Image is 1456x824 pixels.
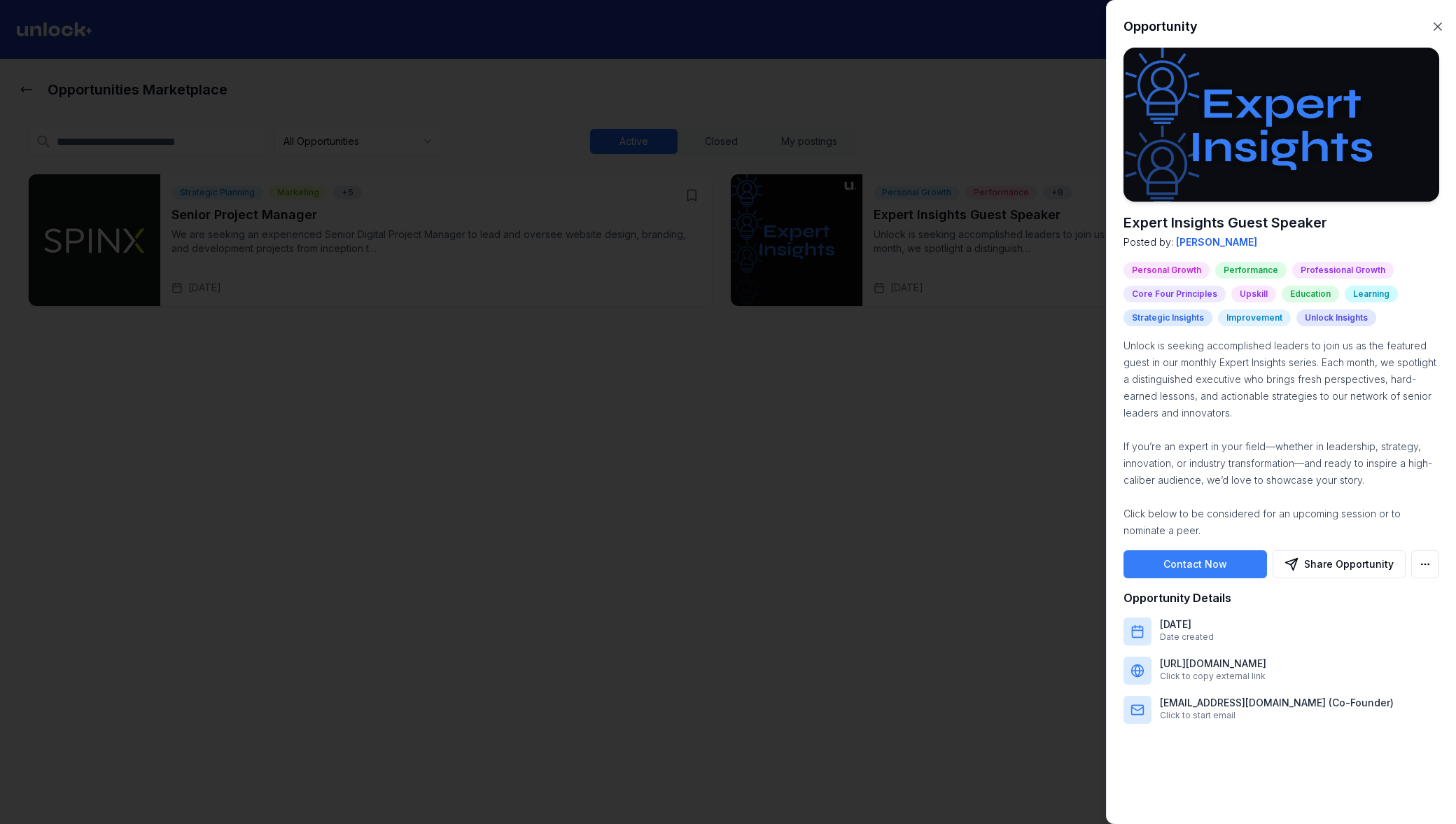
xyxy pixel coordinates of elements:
div: Unlock Insights [1296,309,1376,326]
span: [PERSON_NAME] [1176,236,1257,248]
p: http://www.ourunlock.com [1160,657,1266,671]
div: Performance [1215,262,1287,279]
p: Unlock is seeking accomplished leaders to join us as the featured guest in our monthly Expert Ins... [1123,337,1439,539]
div: Upskill [1231,286,1276,302]
h4: Opportunity Details [1123,589,1439,606]
h2: Opportunity [1123,17,1198,36]
div: Core Four Principles [1123,286,1226,302]
img: Expert Insights Guest Speaker [1123,48,1439,202]
p: Posted by: [1123,235,1439,249]
div: Personal Growth [1123,262,1210,279]
div: Improvement [1218,309,1291,326]
p: Click to copy external link [1160,671,1266,682]
button: Share Opportunity [1273,550,1406,578]
a: [EMAIL_ADDRESS][DOMAIN_NAME] (Co-Founder)Click to start email [1123,696,1439,724]
div: Professional Growth [1292,262,1394,279]
div: Learning [1345,286,1398,302]
button: More actions [1411,550,1439,578]
p: Click to start email [1160,710,1394,721]
div: Education [1282,286,1339,302]
p: Date created [1160,631,1214,643]
button: Contact Now [1123,550,1267,578]
p: dc@ourunlock.com (Co-Founder) [1160,696,1394,710]
div: Strategic Insights [1123,309,1212,326]
p: Aug 19, 2025 [1160,617,1214,631]
h2: Expert Insights Guest Speaker [1123,213,1439,232]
